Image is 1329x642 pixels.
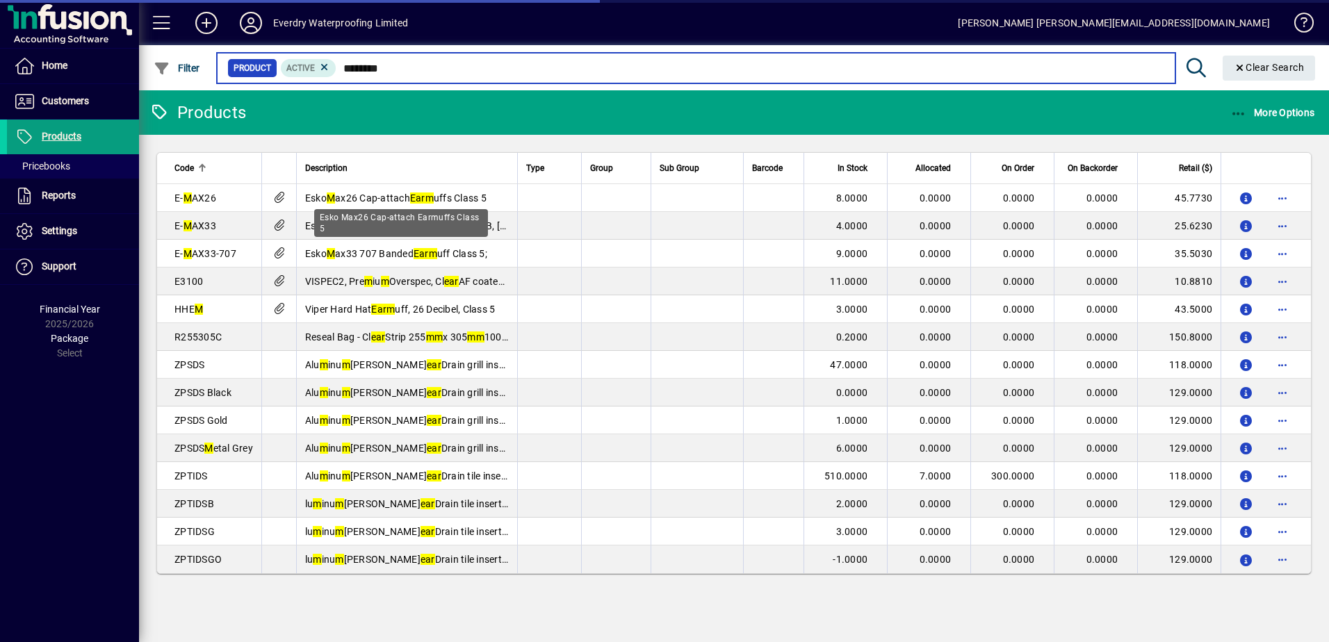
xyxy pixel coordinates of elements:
[305,470,571,481] span: Alu inu [PERSON_NAME] Drain tile insert style silk silve
[920,470,952,481] span: 7.0000
[838,160,867,176] span: In Stock
[836,220,868,231] span: 4.0000
[305,160,509,176] div: Description
[1271,548,1294,570] button: More options
[1137,184,1221,212] td: 45.7730
[335,498,343,509] em: m
[752,160,783,176] span: Barcode
[342,359,350,370] em: m
[386,304,395,315] em: m
[1137,240,1221,267] td: 35.5030
[1003,359,1035,370] span: 0.0000
[229,10,273,35] button: Profile
[1003,331,1035,343] span: 0.0000
[920,359,952,370] span: 0.0000
[342,415,350,426] em: m
[174,359,204,370] span: ZPSDS
[1068,160,1118,176] span: On Backorder
[1086,470,1118,481] span: 0.0000
[184,192,192,204] em: M
[836,415,868,426] span: 1.0000
[414,248,429,259] em: Ear
[174,415,228,426] span: ZPSDS Gold
[40,304,100,315] span: Financial Year
[342,387,350,398] em: m
[174,192,216,204] span: E- AX26
[813,160,880,176] div: In Stock
[1003,387,1035,398] span: 0.0000
[427,387,441,398] em: ear
[467,331,475,343] em: m
[1137,462,1221,490] td: 118.0000
[1003,276,1035,287] span: 0.0000
[991,470,1034,481] span: 300.0000
[305,248,487,259] span: Esko ax33 707 Banded uff Class 5;
[1137,351,1221,379] td: 118.0000
[1271,409,1294,431] button: More options
[920,443,952,454] span: 0.0000
[174,160,194,176] span: Code
[824,470,867,481] span: 510.0000
[1063,160,1130,176] div: On Backorder
[1137,490,1221,518] td: 129.0000
[305,359,577,370] span: Alu inu [PERSON_NAME] Drain grill insert style silk silver
[51,333,88,344] span: Package
[421,526,435,537] em: ear
[149,101,246,124] div: Products
[14,160,70,172] span: Pricebooks
[1086,192,1118,204] span: 0.0000
[234,61,271,75] span: Product
[836,304,868,315] span: 3.0000
[434,331,443,343] em: m
[1003,192,1035,204] span: 0.0000
[7,249,139,284] a: Support
[752,160,795,176] div: Barcode
[427,359,441,370] em: ear
[305,415,557,426] span: Alu inu [PERSON_NAME] Drain grill insert style Gold
[1137,518,1221,545] td: 129.0000
[305,304,496,315] span: Viper Hard Hat uff, 26 Decibel, Class 5
[1227,100,1319,125] button: More Options
[195,304,203,315] em: M
[920,304,952,315] span: 0.0000
[920,220,952,231] span: 0.0000
[1002,160,1034,176] span: On Order
[836,526,868,537] span: 3.0000
[830,359,867,370] span: 47.0000
[1271,215,1294,237] button: More options
[320,387,328,398] em: m
[476,331,484,343] em: m
[660,160,699,176] span: Sub Group
[314,209,488,237] div: Esko Max26 Cap-attach Earmuffs Class 5
[335,554,343,565] em: m
[425,192,434,204] em: m
[42,225,77,236] span: Settings
[526,160,573,176] div: Type
[920,331,952,343] span: 0.0000
[174,526,215,537] span: ZPTIDSG
[427,470,441,481] em: ear
[305,192,487,204] span: Esko ax26 Cap-attach uffs Class 5
[320,415,328,426] em: m
[1271,465,1294,487] button: More options
[1086,304,1118,315] span: 0.0000
[1137,267,1221,295] td: 10.8810
[174,554,222,565] span: ZPTIDSGO
[1137,545,1221,573] td: 129.0000
[313,554,321,565] em: m
[281,59,336,77] mat-chip: Activation Status: Active
[1271,520,1294,543] button: More options
[342,443,350,454] em: m
[830,276,867,287] span: 11.0000
[836,331,868,343] span: 0.2000
[335,526,343,537] em: m
[1003,554,1035,565] span: 0.0000
[920,192,952,204] span: 0.0000
[1086,554,1118,565] span: 0.0000
[364,276,373,287] em: m
[1179,160,1212,176] span: Retail ($)
[1230,107,1315,118] span: More Options
[1271,270,1294,293] button: More options
[1271,354,1294,376] button: More options
[305,160,348,176] span: Description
